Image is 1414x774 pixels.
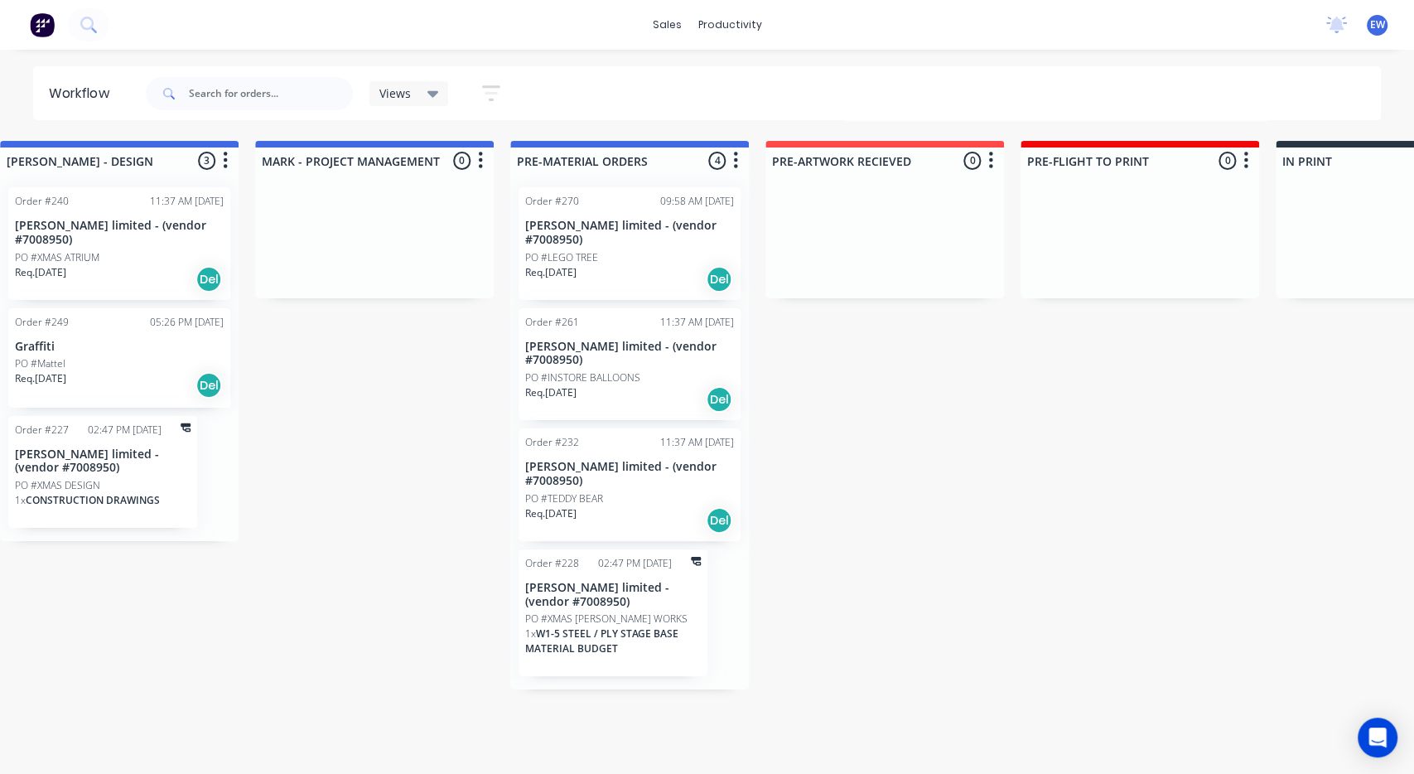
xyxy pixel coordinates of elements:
[525,250,598,265] p: PO #LEGO TREE
[195,266,222,293] div: Del
[525,491,603,506] p: PO #TEDDY BEAR
[50,84,118,104] div: Workflow
[525,435,579,450] div: Order #232
[519,308,741,421] div: Order #26111:37 AM [DATE][PERSON_NAME] limited - (vendor #7008950)PO #INSTORE BALLOONSReq.[DATE]Del
[519,549,707,677] div: Order #22802:47 PM [DATE][PERSON_NAME] limited - (vendor #7008950)PO #XMAS [PERSON_NAME] WORKS1xW...
[525,626,536,641] span: 1 x
[15,315,69,330] div: Order #249
[189,77,353,110] input: Search for orders...
[15,356,65,371] p: PO #Mattel
[150,194,224,209] div: 11:37 AM [DATE]
[525,265,577,280] p: Req. [DATE]
[525,385,577,400] p: Req. [DATE]
[195,372,222,399] div: Del
[706,507,732,534] div: Del
[30,12,55,37] img: Factory
[706,386,732,413] div: Del
[525,194,579,209] div: Order #270
[525,556,579,571] div: Order #228
[525,460,734,488] p: [PERSON_NAME] limited - (vendor #7008950)
[15,340,224,354] p: Graffiti
[519,187,741,300] div: Order #27009:58 AM [DATE][PERSON_NAME] limited - (vendor #7008950)PO #LEGO TREEReq.[DATE]Del
[15,493,26,507] span: 1 x
[1358,718,1397,757] div: Open Intercom Messenger
[8,416,197,529] div: Order #22702:47 PM [DATE][PERSON_NAME] limited - (vendor #7008950)PO #XMAS DESIGN1xCONSTRUCTION D...
[660,435,734,450] div: 11:37 AM [DATE]
[525,626,678,655] span: W1-5 STEEL / PLY STAGE BASE MATERIAL BUDGET
[88,423,162,438] div: 02:47 PM [DATE]
[660,194,734,209] div: 09:58 AM [DATE]
[690,12,770,37] div: productivity
[15,371,66,386] p: Req. [DATE]
[15,194,69,209] div: Order #240
[525,506,577,521] p: Req. [DATE]
[598,556,672,571] div: 02:47 PM [DATE]
[26,493,160,507] span: CONSTRUCTION DRAWINGS
[8,308,230,408] div: Order #24905:26 PM [DATE]GraffitiPO #MattelReq.[DATE]Del
[525,612,688,626] p: PO #XMAS [PERSON_NAME] WORKS
[8,187,230,300] div: Order #24011:37 AM [DATE][PERSON_NAME] limited - (vendor #7008950)PO #XMAS ATRIUMReq.[DATE]Del
[15,265,66,280] p: Req. [DATE]
[15,250,99,265] p: PO #XMAS ATRIUM
[525,581,701,609] p: [PERSON_NAME] limited - (vendor #7008950)
[525,340,734,368] p: [PERSON_NAME] limited - (vendor #7008950)
[15,219,224,247] p: [PERSON_NAME] limited - (vendor #7008950)
[150,315,224,330] div: 05:26 PM [DATE]
[525,219,734,247] p: [PERSON_NAME] limited - (vendor #7008950)
[525,315,579,330] div: Order #261
[644,12,690,37] div: sales
[379,85,411,102] span: Views
[706,266,732,293] div: Del
[1370,17,1385,32] span: EW
[15,447,191,476] p: [PERSON_NAME] limited - (vendor #7008950)
[519,428,741,541] div: Order #23211:37 AM [DATE][PERSON_NAME] limited - (vendor #7008950)PO #TEDDY BEARReq.[DATE]Del
[15,423,69,438] div: Order #227
[525,370,640,385] p: PO #INSTORE BALLOONS
[660,315,734,330] div: 11:37 AM [DATE]
[15,478,100,493] p: PO #XMAS DESIGN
